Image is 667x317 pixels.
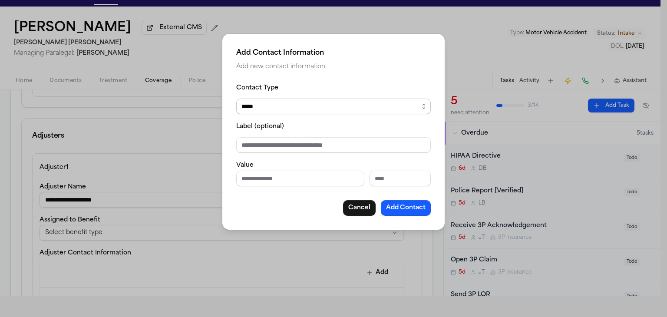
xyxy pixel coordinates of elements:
[236,171,364,186] input: Phone number
[236,123,284,130] label: Label (optional)
[236,162,254,168] label: Value
[236,48,431,58] h2: Add Contact Information
[381,200,431,216] button: Add Contact
[236,85,278,91] label: Contact Type
[343,200,376,216] button: Cancel
[370,171,431,186] input: Extension
[236,62,431,72] p: Add new contact information.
